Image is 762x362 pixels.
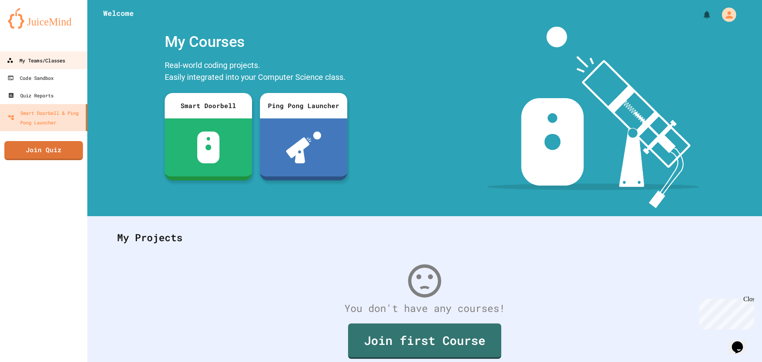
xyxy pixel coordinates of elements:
[696,296,754,329] iframe: chat widget
[197,132,220,163] img: sdb-white.svg
[8,8,79,29] img: logo-orange.svg
[687,8,714,21] div: My Notifications
[109,222,740,253] div: My Projects
[729,330,754,354] iframe: chat widget
[8,73,54,83] div: Code Sandbox
[487,27,700,208] img: banner-image-my-projects.png
[161,27,351,57] div: My Courses
[3,3,55,50] div: Chat with us now!Close
[161,57,351,87] div: Real-world coding projects. Easily integrated into your Computer Science class.
[260,93,347,118] div: Ping Pong Launcher
[8,108,83,127] div: Smart Doorbell & Ping Pong Launcher
[4,141,83,160] a: Join Quiz
[714,6,738,24] div: My Account
[348,323,501,359] a: Join first Course
[7,56,65,66] div: My Teams/Classes
[109,301,740,316] div: You don't have any courses!
[8,91,54,100] div: Quiz Reports
[165,93,252,118] div: Smart Doorbell
[286,132,321,163] img: ppl-with-ball.png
